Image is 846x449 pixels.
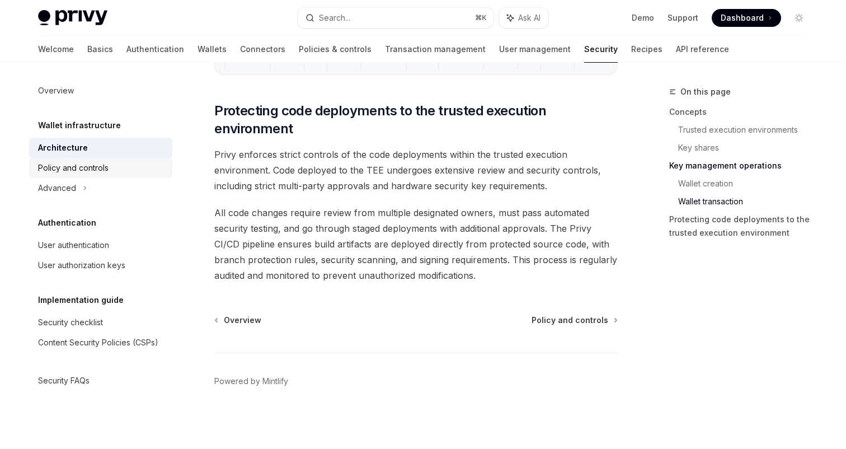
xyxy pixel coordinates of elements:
[38,10,107,26] img: light logo
[678,175,817,193] a: Wallet creation
[38,119,121,132] h5: Wallet infrastructure
[29,255,172,275] a: User authorization keys
[214,147,618,194] span: Privy enforces strict controls of the code deployments within the trusted execution environment. ...
[385,36,486,63] a: Transaction management
[584,36,618,63] a: Security
[632,12,654,24] a: Demo
[224,315,261,326] span: Overview
[518,12,540,24] span: Ask AI
[299,36,372,63] a: Policies & controls
[240,36,285,63] a: Connectors
[532,315,608,326] span: Policy and controls
[214,205,618,283] span: All code changes require review from multiple designated owners, must pass automated security tes...
[678,139,817,157] a: Key shares
[38,161,109,175] div: Policy and controls
[669,211,817,242] a: Protecting code deployments to the trusted execution environment
[319,11,350,25] div: Search...
[669,157,817,175] a: Key management operations
[38,374,90,387] div: Security FAQs
[38,36,74,63] a: Welcome
[198,36,227,63] a: Wallets
[298,8,493,28] button: Search...⌘K
[631,36,662,63] a: Recipes
[668,12,698,24] a: Support
[87,36,113,63] a: Basics
[126,36,184,63] a: Authentication
[38,238,109,252] div: User authentication
[680,85,731,99] span: On this page
[29,312,172,333] a: Security checklist
[38,259,125,272] div: User authorization keys
[38,84,74,97] div: Overview
[475,13,487,22] span: ⌘ K
[215,315,261,326] a: Overview
[678,193,817,211] a: Wallet transaction
[29,158,172,178] a: Policy and controls
[38,141,88,155] div: Architecture
[29,138,172,158] a: Architecture
[38,216,96,230] h5: Authentication
[38,181,76,195] div: Advanced
[29,81,172,101] a: Overview
[712,9,781,27] a: Dashboard
[38,316,103,329] div: Security checklist
[499,8,548,28] button: Ask AI
[29,235,172,255] a: User authentication
[29,333,172,353] a: Content Security Policies (CSPs)
[38,336,158,349] div: Content Security Policies (CSPs)
[669,103,817,121] a: Concepts
[532,315,617,326] a: Policy and controls
[721,12,764,24] span: Dashboard
[676,36,729,63] a: API reference
[790,9,808,27] button: Toggle dark mode
[29,371,172,391] a: Security FAQs
[678,121,817,139] a: Trusted execution environments
[38,293,124,307] h5: Implementation guide
[499,36,571,63] a: User management
[214,376,288,387] a: Powered by Mintlify
[214,102,618,138] span: Protecting code deployments to the trusted execution environment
